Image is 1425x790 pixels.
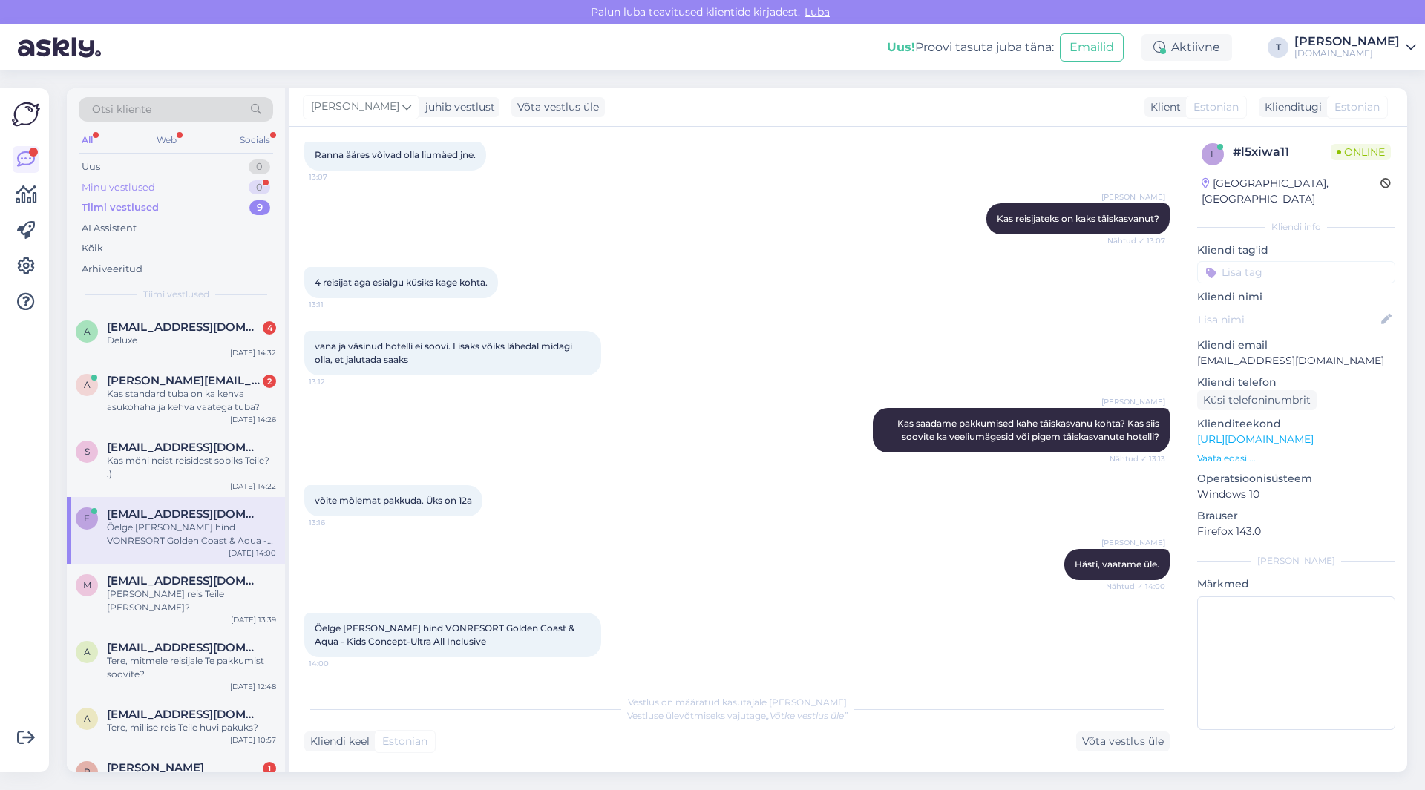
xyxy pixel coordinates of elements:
[237,131,273,150] div: Socials
[1101,191,1165,203] span: [PERSON_NAME]
[1197,261,1395,283] input: Lisa tag
[1107,235,1165,246] span: Nähtud ✓ 13:07
[887,39,1054,56] div: Proovi tasuta juba täna:
[1331,144,1391,160] span: Online
[1197,390,1317,410] div: Küsi telefoninumbrit
[230,347,276,358] div: [DATE] 14:32
[309,376,364,387] span: 13:12
[887,40,915,54] b: Uus!
[1197,243,1395,258] p: Kliendi tag'id
[419,99,495,115] div: juhib vestlust
[315,622,577,647] span: Öelge [PERSON_NAME] hind VONRESORT Golden Coast & Aqua - Kids Concept-Ultra All Inclusive
[766,710,848,721] i: „Võtke vestlus üle”
[230,414,276,425] div: [DATE] 14:26
[1268,37,1288,58] div: T
[1202,176,1380,207] div: [GEOGRAPHIC_DATA], [GEOGRAPHIC_DATA]
[315,340,574,365] span: vana ja väsinud hotelli ei soovi. Lisaks võiks lähedal midagi olla, et jalutada saaks
[249,159,270,174] div: 0
[309,171,364,182] span: 13:07
[107,587,276,614] div: [PERSON_NAME] reis Teile [PERSON_NAME]?
[107,387,276,414] div: Kas standard tuba on ka kehva asukohaha ja kehva vaatega tuba?
[315,149,476,160] span: Ranna ääres võivad olla liumäed jne.
[231,614,276,625] div: [DATE] 13:39
[84,326,91,337] span: a
[1259,99,1322,115] div: Klienditugi
[107,654,276,681] div: Tere, mitmele reisijale Te pakkumist soovite?
[84,713,91,724] span: a
[1101,537,1165,548] span: [PERSON_NAME]
[1106,581,1165,592] span: Nähtud ✓ 14:00
[1294,36,1400,47] div: [PERSON_NAME]
[230,681,276,692] div: [DATE] 12:48
[627,710,848,721] span: Vestluse ülevõtmiseks vajutage
[84,513,90,524] span: f
[83,579,91,590] span: M
[107,641,261,654] span: alar@ng.edu.ee
[511,97,605,117] div: Võta vestlus üle
[800,5,834,19] span: Luba
[1197,471,1395,487] p: Operatsioonisüsteem
[107,574,261,587] span: Merlemerka@gmail.com
[1233,143,1331,161] div: # l5xiwa11
[107,334,276,347] div: Deluxe
[107,441,261,454] span: sirli.perillus@gmail.com
[82,262,142,277] div: Arhiveeritud
[107,521,276,547] div: Öelge [PERSON_NAME] hind VONRESORT Golden Coast & Aqua - Kids Concept-Ultra All Inclusive
[1060,33,1124,62] button: Emailid
[85,446,90,457] span: s
[309,658,364,669] span: 14:00
[1193,99,1239,115] span: Estonian
[263,762,276,775] div: 1
[1198,312,1378,328] input: Lisa nimi
[84,766,91,777] span: R
[107,761,204,774] span: Ruslana Loode
[84,646,91,657] span: a
[263,321,276,335] div: 4
[1197,554,1395,567] div: [PERSON_NAME]
[82,159,100,174] div: Uus
[309,299,364,310] span: 13:11
[315,277,488,288] span: 4 reisijat aga esialgu küsiks kage kohta.
[1110,453,1165,464] span: Nähtud ✓ 13:13
[82,221,137,236] div: AI Assistent
[82,180,155,195] div: Minu vestlused
[1294,47,1400,59] div: [DOMAIN_NAME]
[1197,487,1395,502] p: Windows 10
[1075,559,1159,570] span: Hästi, vaatame üle.
[230,734,276,745] div: [DATE] 10:57
[1197,508,1395,524] p: Brauser
[309,517,364,528] span: 13:16
[82,200,159,215] div: Tiimi vestlused
[1197,524,1395,539] p: Firefox 143.0
[107,320,261,334] span: andres.kokk@gmail.com
[1197,338,1395,353] p: Kliendi email
[304,734,370,749] div: Kliendi keel
[1197,289,1395,305] p: Kliendi nimi
[249,180,270,195] div: 0
[1197,416,1395,432] p: Klienditeekond
[107,708,261,721] span: aivi.kabur@gmail.com
[311,99,399,115] span: [PERSON_NAME]
[1334,99,1380,115] span: Estonian
[1141,34,1232,61] div: Aktiivne
[897,418,1162,442] span: Kas saadame pakkumised kahe täiskasvanu kohta? Kas siis soovite ka veeliumägesid või pigem täiska...
[1197,353,1395,369] p: [EMAIL_ADDRESS][DOMAIN_NAME]
[107,374,261,387] span: angela.tammekivi@gmail.com
[12,100,40,128] img: Askly Logo
[229,547,276,559] div: [DATE] 14:00
[230,481,276,492] div: [DATE] 14:22
[154,131,180,150] div: Web
[1197,576,1395,592] p: Märkmed
[315,495,472,506] span: võite mõlemat pakkuda. Üks on 12a
[82,241,103,256] div: Kõik
[84,379,91,390] span: a
[1197,432,1314,446] a: [URL][DOMAIN_NAME]
[382,734,427,749] span: Estonian
[1197,375,1395,390] p: Kliendi telefon
[1294,36,1416,59] a: [PERSON_NAME][DOMAIN_NAME]
[92,102,151,117] span: Otsi kliente
[1144,99,1181,115] div: Klient
[1076,731,1170,751] div: Võta vestlus üle
[1197,452,1395,465] p: Vaata edasi ...
[628,697,847,708] span: Vestlus on määratud kasutajale [PERSON_NAME]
